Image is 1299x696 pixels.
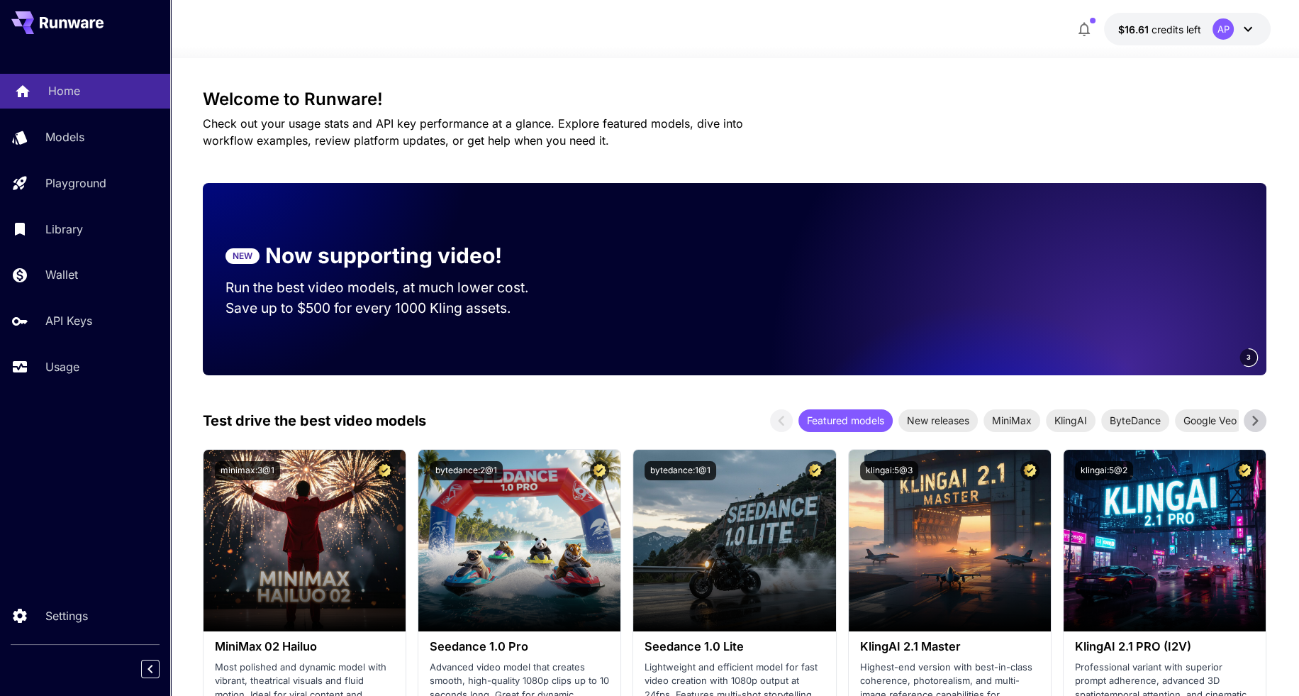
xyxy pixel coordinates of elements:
[45,607,88,624] p: Settings
[898,409,978,432] div: New releases
[45,312,92,329] p: API Keys
[225,298,556,319] p: Save up to $500 for every 1000 Kling assets.
[1046,413,1095,428] span: KlingAI
[1118,23,1152,35] span: $16.61
[849,450,1051,631] img: alt
[45,358,79,375] p: Usage
[48,82,80,99] p: Home
[203,410,426,431] p: Test drive the best video models
[1046,409,1095,432] div: KlingAI
[418,450,620,631] img: alt
[1104,13,1271,45] button: $16.60914AP
[265,240,502,272] p: Now supporting video!
[633,450,835,631] img: alt
[152,656,170,682] div: Collapse sidebar
[645,461,716,480] button: bytedance:1@1
[215,461,280,480] button: minimax:3@1
[203,89,1266,109] h3: Welcome to Runware!
[225,277,556,298] p: Run the best video models, at much lower cost.
[1101,413,1169,428] span: ByteDance
[805,461,825,480] button: Certified Model – Vetted for best performance and includes a commercial license.
[215,640,394,653] h3: MiniMax 02 Hailuo
[1235,461,1254,480] button: Certified Model – Vetted for best performance and includes a commercial license.
[798,413,893,428] span: Featured models
[233,250,252,263] p: NEW
[45,266,78,283] p: Wallet
[1175,413,1245,428] span: Google Veo
[204,450,406,631] img: alt
[1247,352,1251,363] span: 3
[1175,409,1245,432] div: Google Veo
[1152,23,1201,35] span: credits left
[1101,409,1169,432] div: ByteDance
[1075,461,1133,480] button: klingai:5@2
[430,461,503,480] button: bytedance:2@1
[375,461,394,480] button: Certified Model – Vetted for best performance and includes a commercial license.
[430,640,609,653] h3: Seedance 1.0 Pro
[1118,22,1201,37] div: $16.60914
[1075,640,1254,653] h3: KlingAI 2.1 PRO (I2V)
[645,640,824,653] h3: Seedance 1.0 Lite
[983,409,1040,432] div: MiniMax
[1212,18,1234,40] div: AP
[860,640,1039,653] h3: KlingAI 2.1 Master
[860,461,918,480] button: klingai:5@3
[141,660,160,678] button: Collapse sidebar
[798,409,893,432] div: Featured models
[1064,450,1266,631] img: alt
[203,116,743,148] span: Check out your usage stats and API key performance at a glance. Explore featured models, dive int...
[1020,461,1039,480] button: Certified Model – Vetted for best performance and includes a commercial license.
[898,413,978,428] span: New releases
[983,413,1040,428] span: MiniMax
[45,128,84,145] p: Models
[45,221,83,238] p: Library
[45,175,106,192] p: Playground
[590,461,609,480] button: Certified Model – Vetted for best performance and includes a commercial license.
